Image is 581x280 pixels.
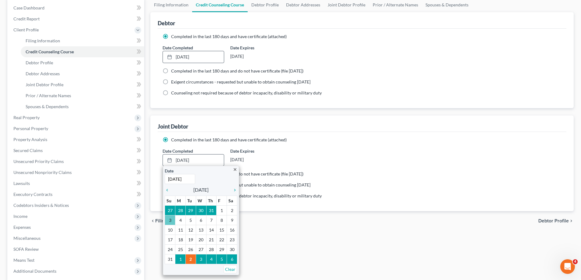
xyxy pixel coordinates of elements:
[171,90,322,95] span: Counseling not required because of debtor incapacity, disability or military duty
[230,148,292,154] label: Date Expires
[13,203,69,208] span: Codebtors Insiders & Notices
[227,215,237,225] td: 9
[21,79,144,90] a: Joint Debtor Profile
[227,254,237,264] td: 6
[206,245,217,254] td: 28
[175,235,186,245] td: 18
[233,167,237,172] i: close
[171,182,310,187] span: Exigent circumstances - requested but unable to obtain counseling [DATE]
[21,35,144,46] a: Filing Information
[9,134,144,145] a: Property Analysis
[206,254,217,264] td: 4
[21,68,144,79] a: Debtor Addresses
[13,137,47,142] span: Property Analysis
[13,16,40,21] span: Credit Report
[13,192,52,197] span: Executory Contracts
[227,225,237,235] td: 16
[217,245,227,254] td: 29
[206,206,217,215] td: 31
[171,68,303,73] span: Completed in the last 180 days and do not have certificate (file [DATE])
[13,225,31,230] span: Expenses
[26,71,60,76] span: Debtor Addresses
[165,225,175,235] td: 10
[13,148,43,153] span: Secured Claims
[196,245,206,254] td: 27
[21,101,144,112] a: Spouses & Dependents
[158,19,175,27] div: Debtor
[13,268,56,274] span: Additional Documents
[217,235,227,245] td: 22
[13,126,48,131] span: Personal Property
[13,5,45,10] span: Case Dashboard
[193,186,209,193] span: [DATE]
[230,51,292,62] div: [DATE]
[9,189,144,200] a: Executory Contracts
[171,137,287,142] span: Completed in the last 180 days and have certificate (attached)
[9,178,144,189] a: Lawsuits
[163,51,224,63] a: [DATE]
[175,215,186,225] td: 4
[13,170,72,175] span: Unsecured Nonpriority Claims
[217,254,227,264] td: 5
[224,265,237,273] a: Clear
[217,206,227,215] td: 1
[196,206,206,215] td: 30
[217,215,227,225] td: 8
[9,13,144,24] a: Credit Report
[165,196,175,206] th: Su
[26,38,60,43] span: Filing Information
[165,206,175,215] td: 27
[569,218,574,223] i: chevron_right
[165,168,174,174] label: Date
[175,225,186,235] td: 11
[185,196,196,206] th: Tu
[13,159,64,164] span: Unsecured Priority Claims
[163,44,193,51] label: Date Completed
[26,93,71,98] span: Prior / Alternate Names
[13,181,30,186] span: Lawsuits
[26,49,74,54] span: Credit Counseling Course
[165,254,175,264] td: 31
[538,218,574,223] button: Debtor Profile chevron_right
[229,186,237,193] a: chevron_right
[26,104,69,109] span: Spouses & Dependents
[560,259,575,274] iframe: Intercom live chat
[206,235,217,245] td: 21
[26,82,63,87] span: Joint Debtor Profile
[217,196,227,206] th: F
[171,34,287,39] span: Completed in the last 180 days and have certificate (attached)
[229,188,237,193] i: chevron_right
[196,215,206,225] td: 6
[196,254,206,264] td: 3
[217,225,227,235] td: 15
[185,206,196,215] td: 29
[230,44,292,51] label: Date Expires
[163,154,224,166] a: [DATE]
[185,245,196,254] td: 26
[21,90,144,101] a: Prior / Alternate Names
[185,225,196,235] td: 12
[158,123,188,130] div: Joint Debtor
[9,156,144,167] a: Unsecured Priority Claims
[175,206,186,215] td: 28
[21,46,144,57] a: Credit Counseling Course
[26,60,53,65] span: Debtor Profile
[196,196,206,206] th: W
[165,186,173,193] a: chevron_left
[171,193,322,198] span: Counseling not required because of debtor incapacity, disability or military duty
[13,27,39,32] span: Client Profile
[227,245,237,254] td: 30
[9,145,144,156] a: Secured Claims
[206,196,217,206] th: Th
[175,254,186,264] td: 1
[171,79,310,84] span: Exigent circumstances - requested but unable to obtain counseling [DATE]
[196,235,206,245] td: 20
[573,259,578,264] span: 4
[227,235,237,245] td: 23
[185,235,196,245] td: 19
[9,244,144,255] a: SOFA Review
[185,254,196,264] td: 2
[175,245,186,254] td: 25
[13,257,34,263] span: Means Test
[165,174,195,184] input: 1/1/2013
